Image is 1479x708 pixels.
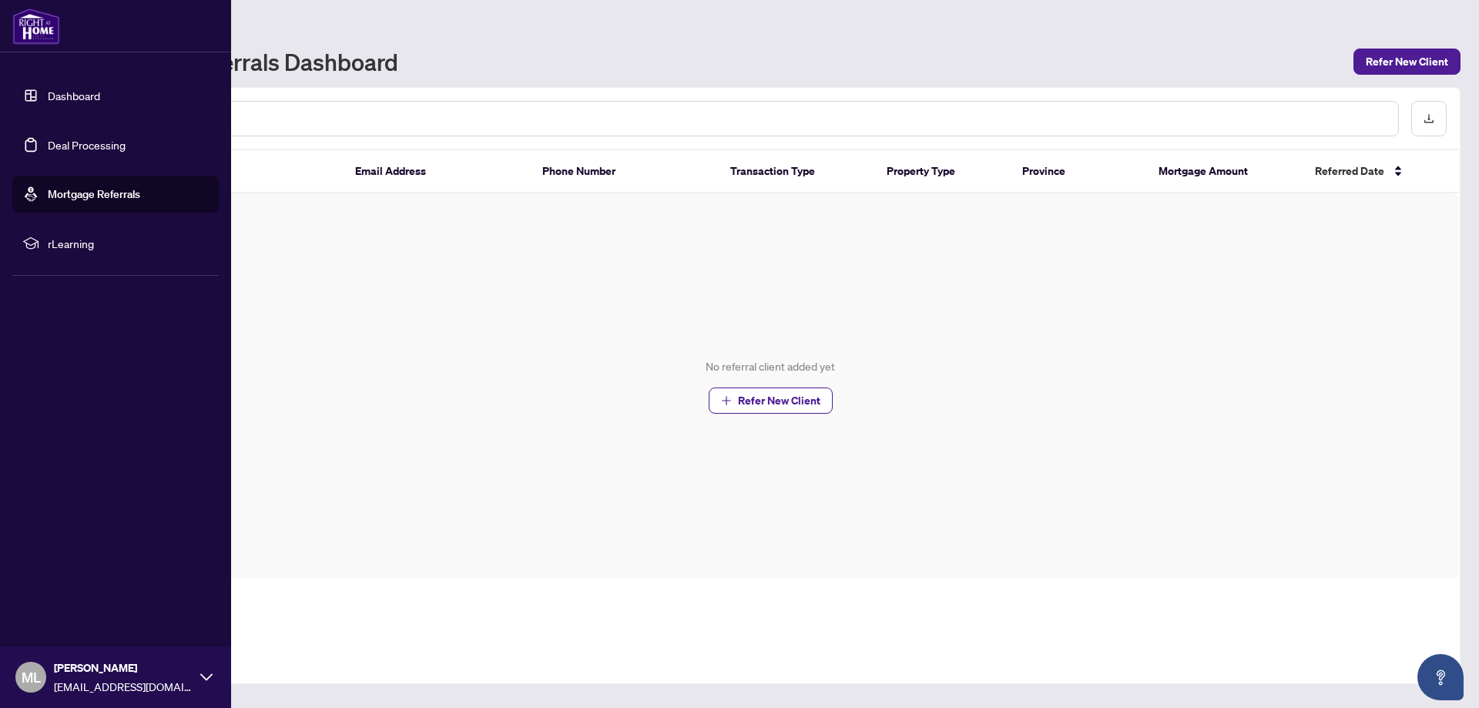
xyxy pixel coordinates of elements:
th: Referred Date [1303,150,1459,193]
a: Deal Processing [48,138,126,152]
span: Referred Date [1315,163,1384,180]
button: download [1411,101,1447,136]
span: [EMAIL_ADDRESS][DOMAIN_NAME] [54,678,193,695]
th: Property Type [874,150,1010,193]
a: Dashboard [48,89,100,102]
span: download [1424,113,1434,124]
h1: Mortgage Referrals Dashboard [80,49,398,74]
span: [PERSON_NAME] [54,659,193,676]
th: Phone Number [530,150,718,193]
a: Mortgage Referrals [48,187,140,201]
button: Refer New Client [1353,49,1461,75]
span: plus [721,395,732,406]
img: logo [12,8,60,45]
th: Email Address [343,150,531,193]
span: Refer New Client [1366,49,1448,74]
button: Open asap [1417,654,1464,700]
button: Refer New Client [709,388,833,414]
span: ML [22,666,41,688]
th: Province [1010,150,1145,193]
span: rLearning [48,235,208,252]
th: Transaction Type [718,150,874,193]
span: Refer New Client [738,388,820,413]
th: Mortgage Amount [1146,150,1303,193]
div: No referral client added yet [706,358,835,375]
